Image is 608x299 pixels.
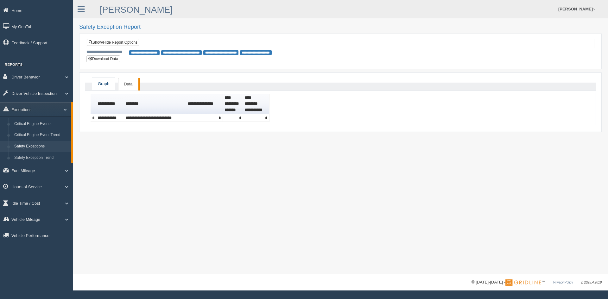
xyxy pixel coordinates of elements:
img: Gridline [505,279,541,286]
h2: Safety Exception Report [79,24,602,30]
a: Graph [92,78,115,90]
a: Data [118,78,138,91]
th: Sort column [124,94,186,114]
button: Download Data [86,55,120,62]
th: Sort column [243,94,269,114]
span: v. 2025.4.2019 [581,281,602,284]
div: © [DATE]-[DATE] - ™ [472,279,602,286]
a: Safety Exception Trend [11,152,71,164]
a: Critical Engine Event Trend [11,129,71,141]
th: Sort column [96,94,124,114]
a: Show/Hide Report Options [87,39,139,46]
th: Sort column [186,94,223,114]
a: [PERSON_NAME] [100,5,173,15]
a: Privacy Policy [553,281,573,284]
th: Sort column [223,94,243,114]
a: Critical Engine Events [11,118,71,130]
a: Safety Exceptions [11,141,71,152]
